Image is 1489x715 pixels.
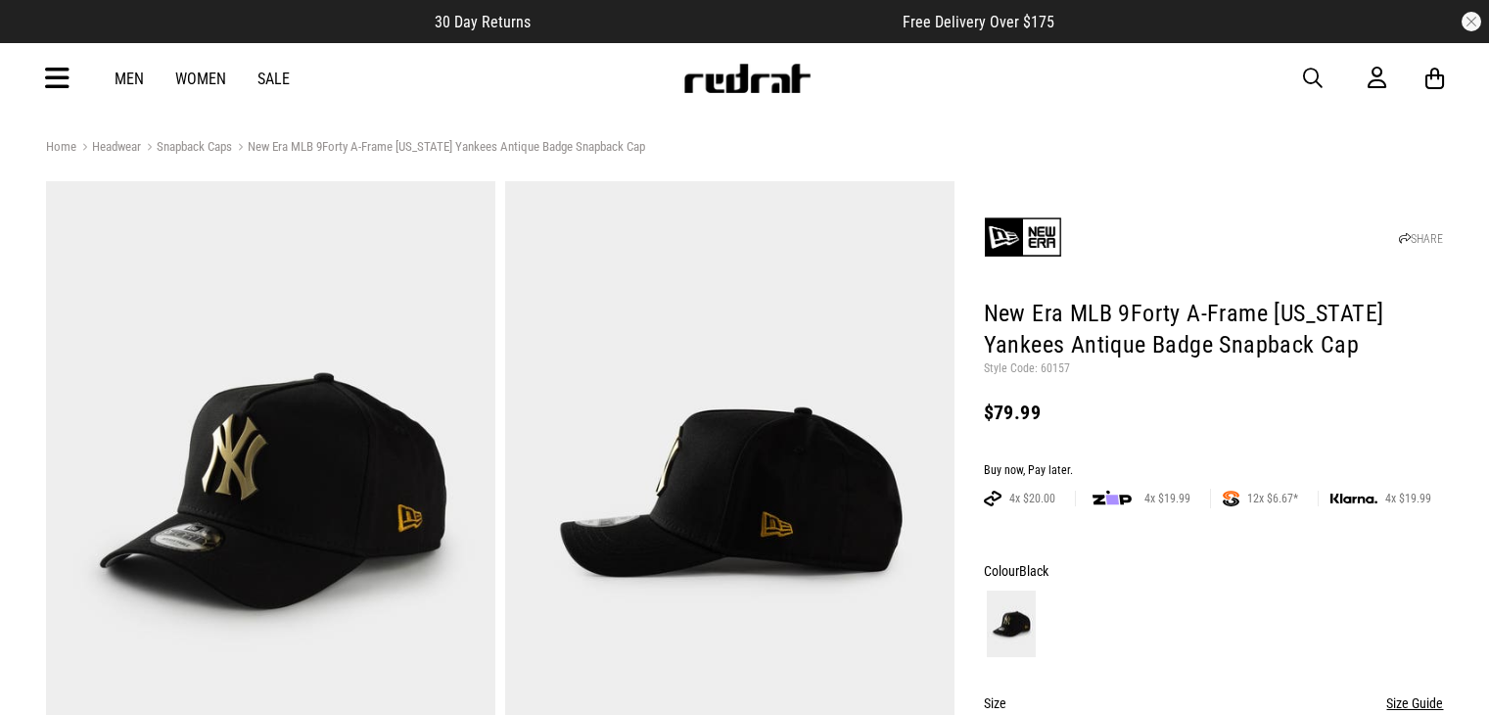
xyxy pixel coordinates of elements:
button: Size Guide [1386,691,1443,715]
img: New Era [984,198,1062,276]
span: 30 Day Returns [435,13,531,31]
iframe: Customer reviews powered by Trustpilot [570,12,863,31]
img: SPLITPAY [1223,491,1239,506]
a: Headwear [76,139,141,158]
a: Women [175,70,226,88]
span: Black [1019,563,1048,579]
span: 4x $19.99 [1377,491,1439,506]
a: SHARE [1399,232,1443,246]
a: Sale [257,70,290,88]
a: Snapback Caps [141,139,232,158]
div: Size [984,691,1444,715]
img: Black [987,591,1036,657]
span: 12x $6.67* [1239,491,1306,506]
div: Buy now, Pay later. [984,463,1444,479]
span: 4x $20.00 [1001,491,1063,506]
h1: New Era MLB 9Forty A-Frame [US_STATE] Yankees Antique Badge Snapback Cap [984,299,1444,361]
img: KLARNA [1330,494,1377,504]
div: $79.99 [984,401,1444,424]
img: zip [1093,489,1132,508]
span: Free Delivery Over $175 [903,13,1054,31]
p: Style Code: 60157 [984,361,1444,377]
div: Colour [984,559,1444,583]
img: Redrat logo [682,64,812,93]
a: New Era MLB 9Forty A-Frame [US_STATE] Yankees Antique Badge Snapback Cap [232,139,645,158]
span: 4x $19.99 [1137,491,1198,506]
a: Men [115,70,144,88]
img: AFTERPAY [984,491,1001,506]
a: Home [46,139,76,154]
